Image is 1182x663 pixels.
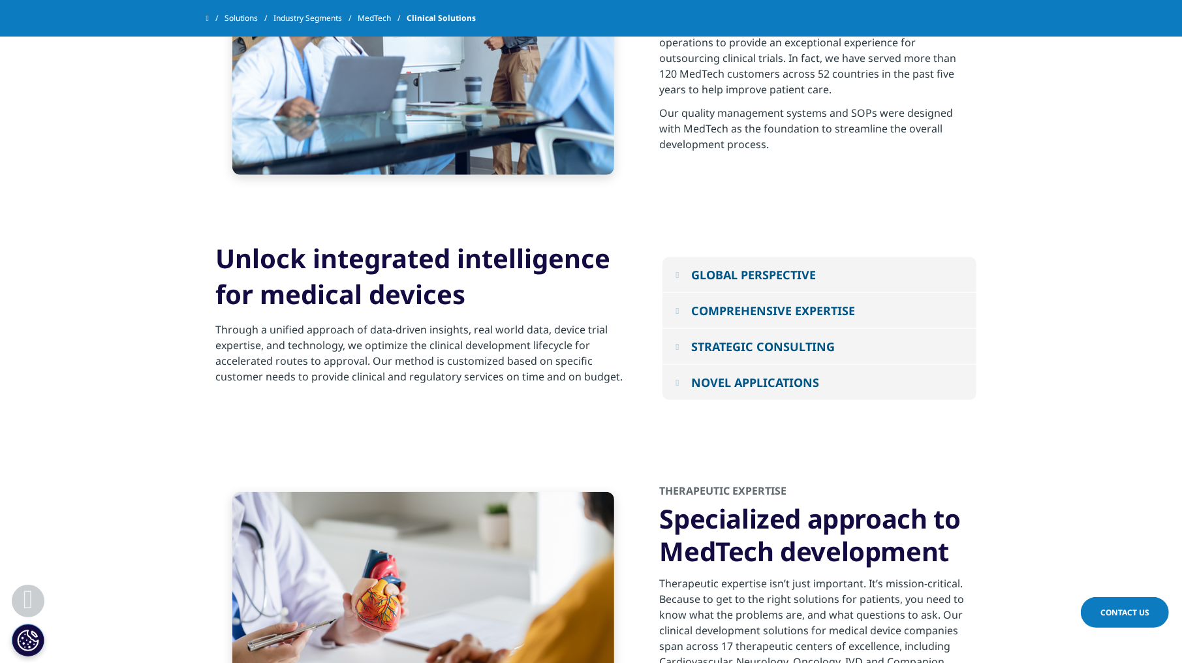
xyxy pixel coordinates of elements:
[660,484,976,502] h2: THERAPEUTIC EXPERTISE
[358,7,407,30] a: MedTech
[660,502,976,568] h3: Specialized approach to MedTech development
[662,329,976,364] button: STRATEGIC CONSULTING
[691,375,819,390] div: NOVEL APPLICATIONS
[691,303,855,318] div: COMPREHENSIVE EXPERTISE
[660,105,976,160] p: Our quality management systems and SOPs were designed with MedTech as the foundation to streamlin...
[273,7,358,30] a: Industry Segments
[660,19,976,105] p: IQVIA MedTech offers customers a team of experts in clinical operations to provide an exceptional...
[662,293,976,328] button: COMPREHENSIVE EXPERTISE
[407,7,476,30] span: Clinical Solutions
[691,267,816,283] div: GLOBAL PERSPECTIVE
[216,322,633,392] p: Through a unified approach of data-driven insights, real world data, device trial expertise, and ...
[12,624,44,656] button: Cookies Settings
[1081,597,1169,628] a: Contact Us
[691,339,835,354] div: STRATEGIC CONSULTING
[225,7,273,30] a: Solutions
[216,240,633,322] h2: Unlock integrated intelligence for medical devices
[662,257,976,292] button: GLOBAL PERSPECTIVE
[1100,607,1149,618] span: Contact Us
[662,365,976,400] button: NOVEL APPLICATIONS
